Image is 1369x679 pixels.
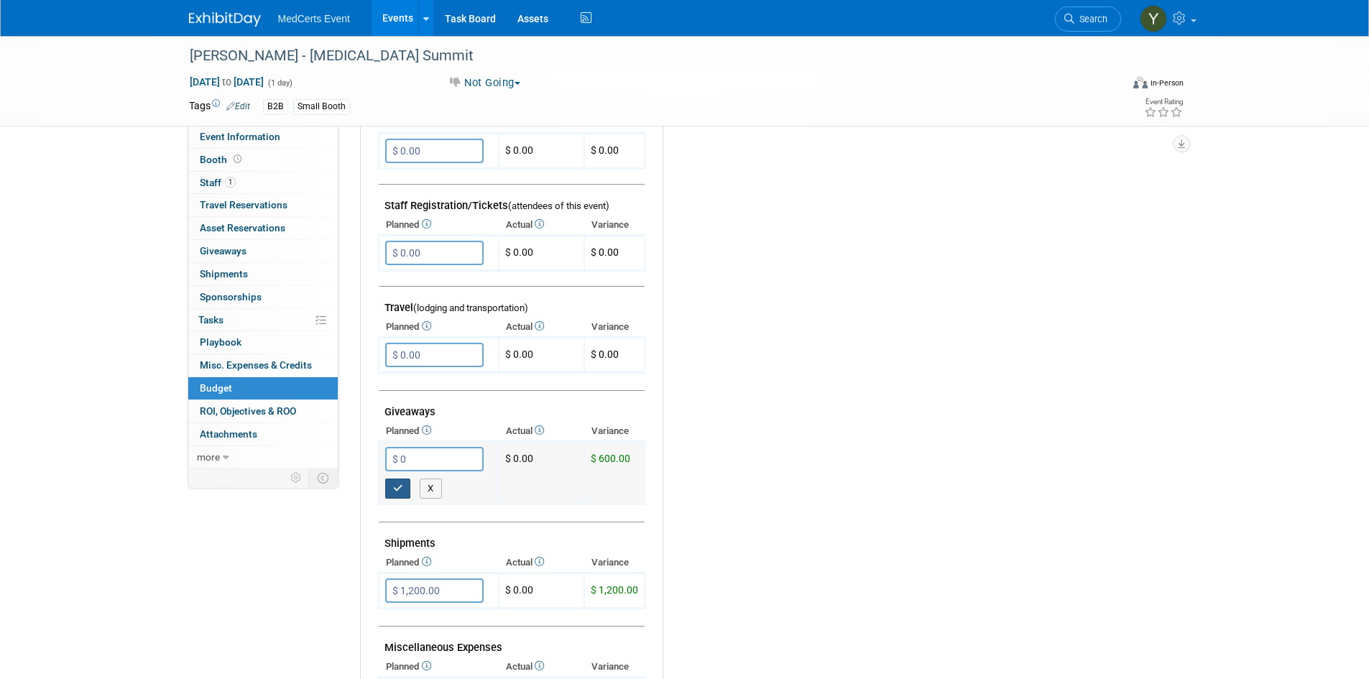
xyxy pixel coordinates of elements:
[225,177,236,188] span: 1
[200,405,296,417] span: ROI, Objectives & ROO
[267,78,292,88] span: (1 day)
[200,382,232,394] span: Budget
[200,336,241,348] span: Playbook
[284,468,309,487] td: Personalize Event Tab Strip
[200,154,244,165] span: Booth
[591,584,638,596] span: $ 1,200.00
[499,553,584,573] th: Actual
[189,12,261,27] img: ExhibitDay
[584,553,645,573] th: Variance
[1144,98,1183,106] div: Event Rating
[379,657,499,677] th: Planned
[188,172,338,194] a: Staff1
[443,75,526,91] button: Not Going
[200,268,248,280] span: Shipments
[584,215,645,235] th: Variance
[188,400,338,422] a: ROI, Objectives & ROO
[200,199,287,211] span: Travel Reservations
[188,126,338,148] a: Event Information
[188,446,338,468] a: more
[499,442,584,504] td: $ 0.00
[1074,14,1107,24] span: Search
[591,348,619,360] span: $ 0.00
[263,99,288,114] div: B2B
[508,200,609,211] span: (attendees of this event)
[197,451,220,463] span: more
[200,177,236,188] span: Staff
[591,144,619,156] span: $ 0.00
[499,236,584,271] td: $ 0.00
[379,421,499,441] th: Planned
[499,215,584,235] th: Actual
[420,479,442,499] button: X
[379,522,645,553] td: Shipments
[189,98,250,115] td: Tags
[499,134,584,169] td: $ 0.00
[188,217,338,239] a: Asset Reservations
[584,317,645,337] th: Variance
[584,657,645,677] th: Variance
[499,573,584,609] td: $ 0.00
[188,286,338,308] a: Sponsorships
[278,13,350,24] span: MedCerts Event
[308,468,338,487] td: Toggle Event Tabs
[188,240,338,262] a: Giveaways
[379,391,645,422] td: Giveaways
[499,657,584,677] th: Actual
[198,314,223,325] span: Tasks
[293,99,350,114] div: Small Booth
[200,222,285,234] span: Asset Reservations
[379,553,499,573] th: Planned
[499,317,584,337] th: Actual
[379,627,645,657] td: Miscellaneous Expenses
[185,43,1100,69] div: [PERSON_NAME] - [MEDICAL_DATA] Summit
[200,245,246,257] span: Giveaways
[220,76,234,88] span: to
[379,287,645,318] td: Travel
[231,154,244,165] span: Booth not reserved yet
[188,309,338,331] a: Tasks
[200,131,280,142] span: Event Information
[200,291,262,302] span: Sponsorships
[1140,5,1167,32] img: Yenexis Quintana
[200,359,312,371] span: Misc. Expenses & Credits
[188,377,338,399] a: Budget
[584,421,645,441] th: Variance
[188,263,338,285] a: Shipments
[188,149,338,171] a: Booth
[413,302,528,313] span: (lodging and transportation)
[1133,77,1148,88] img: Format-Inperson.png
[1150,78,1184,88] div: In-Person
[1055,6,1121,32] a: Search
[379,185,645,216] td: Staff Registration/Tickets
[1036,75,1184,96] div: Event Format
[189,75,264,88] span: [DATE] [DATE]
[591,246,619,258] span: $ 0.00
[379,215,499,235] th: Planned
[188,194,338,216] a: Travel Reservations
[499,421,584,441] th: Actual
[200,428,257,440] span: Attachments
[379,317,499,337] th: Planned
[188,423,338,445] a: Attachments
[188,354,338,377] a: Misc. Expenses & Credits
[188,331,338,354] a: Playbook
[226,101,250,111] a: Edit
[591,453,630,464] span: $ 600.00
[499,338,584,373] td: $ 0.00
